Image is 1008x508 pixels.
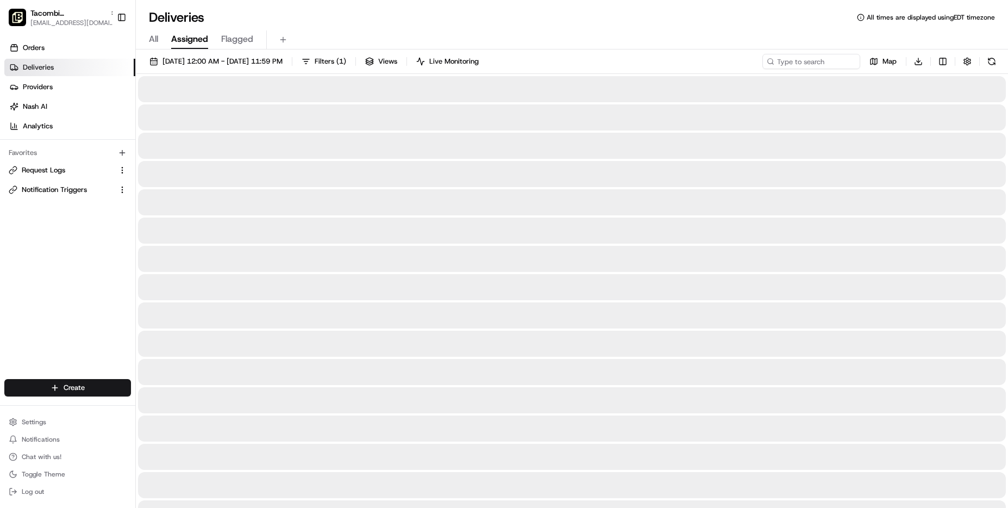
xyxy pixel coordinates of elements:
button: Chat with us! [4,449,131,464]
button: Request Logs [4,162,131,179]
a: Providers [4,78,135,96]
a: Orders [4,39,135,57]
span: Create [64,383,85,393]
button: Views [360,54,402,69]
span: ( 1 ) [336,57,346,66]
span: Analytics [23,121,53,131]
a: Notification Triggers [9,185,114,195]
button: Refresh [984,54,999,69]
button: Tacombi Empire State BuildingTacombi [GEOGRAPHIC_DATA][EMAIL_ADDRESS][DOMAIN_NAME] [4,4,112,30]
span: All times are displayed using EDT timezone [867,13,995,22]
span: Notifications [22,435,60,444]
button: Create [4,379,131,397]
span: Providers [23,82,53,92]
a: Nash AI [4,98,135,115]
button: Log out [4,484,131,499]
span: All [149,33,158,46]
span: Chat with us! [22,453,61,461]
span: Live Monitoring [429,57,479,66]
a: Request Logs [9,165,114,175]
button: Toggle Theme [4,467,131,482]
a: Deliveries [4,59,135,76]
span: Log out [22,487,44,496]
button: Map [865,54,901,69]
input: Type to search [762,54,860,69]
button: Tacombi [GEOGRAPHIC_DATA] [30,8,105,18]
button: [DATE] 12:00 AM - [DATE] 11:59 PM [145,54,287,69]
span: Settings [22,418,46,426]
span: Toggle Theme [22,470,65,479]
button: Filters(1) [297,54,351,69]
button: Live Monitoring [411,54,484,69]
span: [DATE] 12:00 AM - [DATE] 11:59 PM [162,57,283,66]
span: Nash AI [23,102,47,111]
button: Settings [4,414,131,430]
span: Notification Triggers [22,185,87,195]
span: Map [882,57,897,66]
span: Orders [23,43,45,53]
button: [EMAIL_ADDRESS][DOMAIN_NAME] [30,18,117,27]
h1: Deliveries [149,9,204,26]
img: Tacombi Empire State Building [9,9,26,26]
span: Views [378,57,397,66]
span: Assigned [171,33,208,46]
span: Request Logs [22,165,65,175]
span: Flagged [221,33,253,46]
div: Favorites [4,144,131,162]
button: Notifications [4,432,131,447]
button: Notification Triggers [4,181,131,199]
span: Filters [315,57,346,66]
a: Analytics [4,117,135,135]
span: Deliveries [23,63,54,72]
